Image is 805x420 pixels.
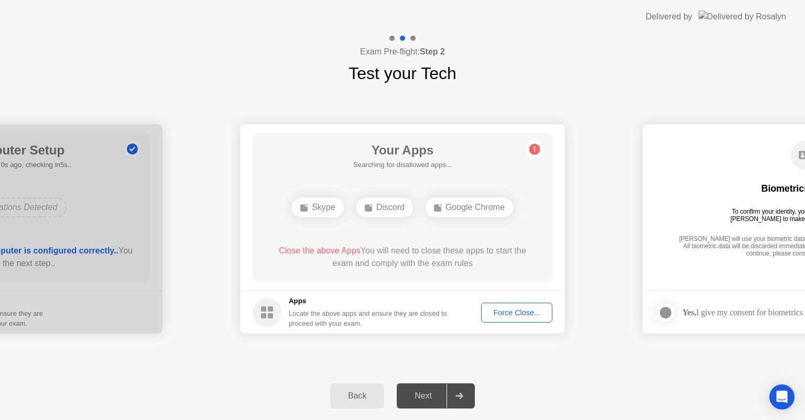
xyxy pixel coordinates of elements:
[360,46,445,58] h4: Exam Pre-flight:
[646,10,692,23] div: Delivered by
[397,383,475,408] button: Next
[699,10,786,23] img: Delivered by Rosalyn
[333,391,381,401] div: Back
[292,197,343,217] div: Skype
[769,384,795,410] div: Open Intercom Messenger
[330,383,384,408] button: Back
[353,160,452,170] h5: Searching for disallowed apps...
[400,391,447,401] div: Next
[349,61,456,86] h1: Test your Tech
[682,308,696,317] strong: Yes,
[426,197,513,217] div: Google Chrome
[353,141,452,160] h1: Your Apps
[420,47,445,56] b: Step 2
[356,197,413,217] div: Discord
[485,308,549,317] div: Force Close...
[481,303,552,323] button: Force Close...
[279,246,361,255] span: Close the above Apps
[289,308,448,328] div: Locate the above apps and ensure they are closed to proceed with your exam.
[268,245,538,270] div: You will need to close these apps to start the exam and comply with the exam rules
[289,296,448,306] h5: Apps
